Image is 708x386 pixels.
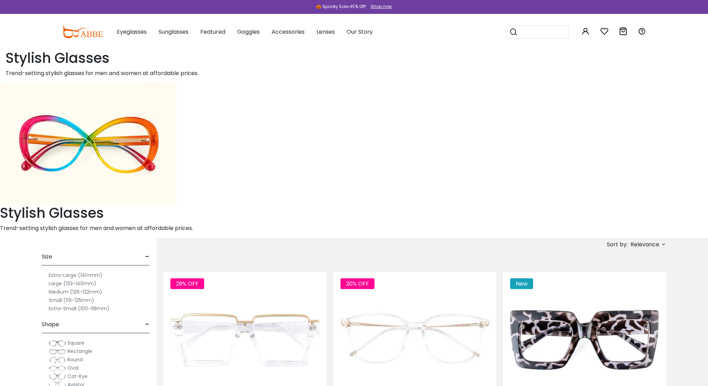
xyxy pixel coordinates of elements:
label: Large (133-140mm) [49,279,96,288]
span: Goggles [237,28,260,36]
span: Lenses [316,28,335,36]
div: Shop now [371,3,392,10]
p: Trend-setting stylish glasses for men and women at affordable prices. [6,69,708,77]
span: Sunglasses [159,28,188,36]
img: Square.png [49,340,66,347]
span: Oval [67,364,79,371]
div: 🎃 Spooky Sale 45% Off! [316,3,366,10]
h1: Stylish Glasses [6,50,708,66]
label: Extra-Large (141+mm) [49,271,103,279]
label: Medium (126-132mm) [49,288,102,296]
span: Our Story [347,28,373,36]
span: 29% OFF [170,278,204,289]
span: Featured [200,28,225,36]
span: Square [67,339,85,346]
span: - [145,316,150,333]
img: Oval.png [49,365,66,372]
img: Rectangle.png [49,348,66,355]
span: Rectangle [67,348,92,355]
span: 20% OFF [340,278,375,289]
span: Round [67,356,83,363]
a: Shop now [367,3,392,9]
span: - [145,248,150,265]
label: Small (119-125mm) [49,296,94,304]
span: Cat-Eye [67,373,88,380]
img: Cat-Eye.png [49,373,66,380]
span: New [510,278,533,289]
span: Eyeglasses [117,28,147,36]
label: Extra-Small (100-118mm) [49,304,110,313]
span: Sort by: [607,240,628,248]
img: Round.png [49,356,66,363]
span: Accessories [272,28,305,36]
img: abbeglasses.com [62,26,103,38]
span: Size [42,248,52,265]
span: Relevance [630,238,659,251]
span: Shape [42,316,59,333]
